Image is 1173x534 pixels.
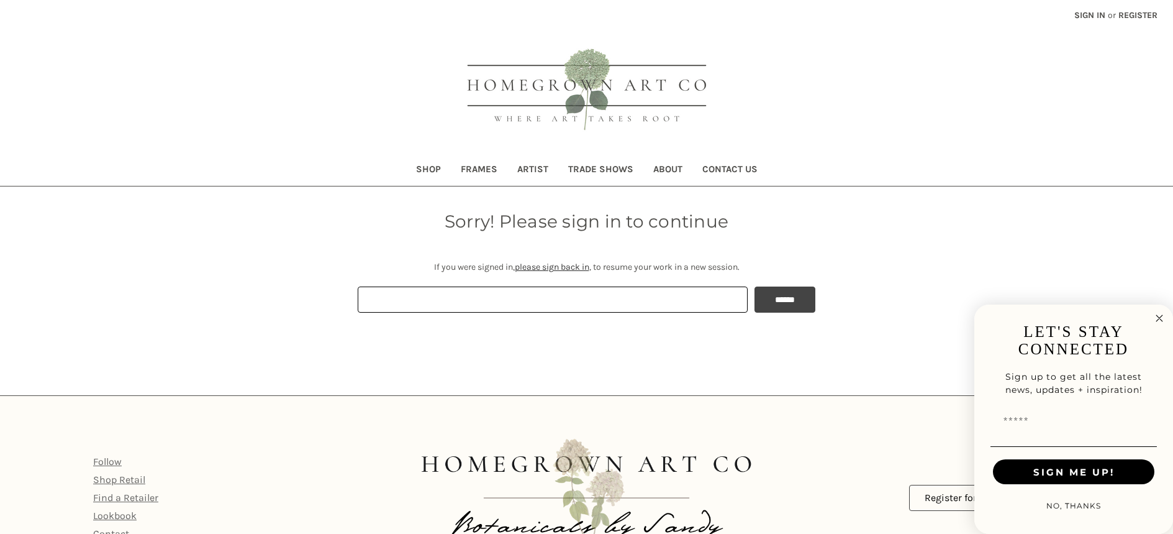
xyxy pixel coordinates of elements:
a: please sign back in [515,262,589,272]
span: LET'S STAY CONNECTED [1018,323,1129,357]
a: Trade Shows [558,155,643,186]
img: undelrine [990,446,1157,447]
a: Shop Retail [93,474,145,486]
span: or [1107,9,1117,22]
button: Close dialog [1152,311,1167,326]
a: Lookbook [93,510,137,522]
a: Shop [406,155,451,186]
input: Email [993,409,1154,434]
h1: Sorry! Please sign in to continue [358,208,815,234]
a: Contact Us [692,155,768,186]
img: HOMEGROWN ART CO [447,35,727,147]
a: Register for an Account [909,485,1046,511]
button: NO, THANKS [1040,494,1107,518]
a: About [643,155,692,186]
a: Frames [451,155,507,186]
button: SIGN ME UP! [993,459,1154,484]
p: If you were signed in, , to resume your work in a new session. [358,260,815,274]
span: Sign up to get all the latest news, updates + inspiration! [1005,371,1143,395]
a: Follow [93,456,122,467]
a: Artist [507,155,558,186]
a: Find a Retailer [93,492,158,504]
div: FLYOUT Form [974,305,1173,534]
